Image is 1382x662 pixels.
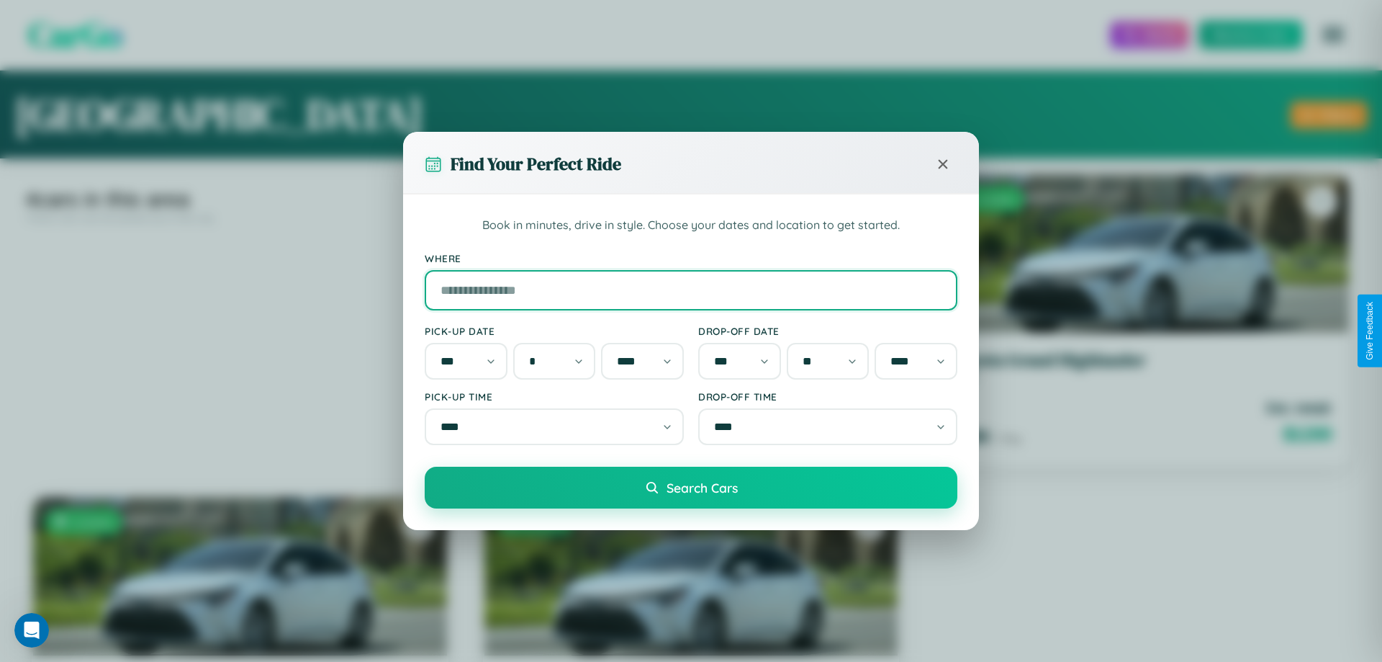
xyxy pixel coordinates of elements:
[425,325,684,337] label: Pick-up Date
[425,216,957,235] p: Book in minutes, drive in style. Choose your dates and location to get started.
[425,390,684,403] label: Pick-up Time
[667,480,738,496] span: Search Cars
[425,467,957,509] button: Search Cars
[698,325,957,337] label: Drop-off Date
[425,252,957,264] label: Where
[451,152,621,176] h3: Find Your Perfect Ride
[698,390,957,403] label: Drop-off Time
